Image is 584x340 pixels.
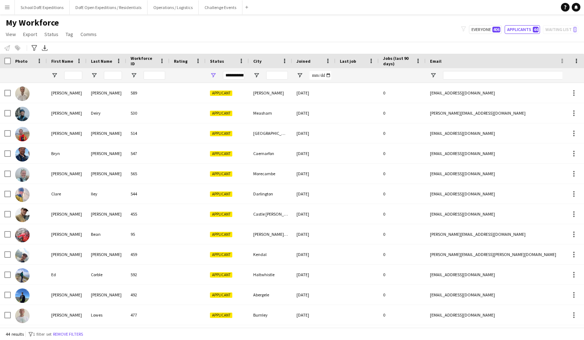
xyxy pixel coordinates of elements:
[266,71,288,80] input: City Filter Input
[87,184,126,204] div: Iley
[126,204,170,224] div: 455
[20,30,40,39] a: Export
[426,184,570,204] div: [EMAIL_ADDRESS][DOMAIN_NAME]
[249,143,292,163] div: Caernarfon
[249,123,292,143] div: [GEOGRAPHIC_DATA]
[87,103,126,123] div: Deiry
[210,272,232,278] span: Applicant
[379,285,426,305] div: 0
[379,83,426,103] div: 0
[87,123,126,143] div: [PERSON_NAME]
[126,164,170,184] div: 565
[426,224,570,244] div: [PERSON_NAME][EMAIL_ADDRESS][DOMAIN_NAME]
[309,71,331,80] input: Joined Filter Input
[47,123,87,143] div: [PERSON_NAME]
[292,265,335,284] div: [DATE]
[47,143,87,163] div: Bryn
[249,83,292,103] div: [PERSON_NAME]
[426,83,570,103] div: [EMAIL_ADDRESS][DOMAIN_NAME]
[41,30,61,39] a: Status
[379,224,426,244] div: 0
[210,232,232,237] span: Applicant
[15,248,30,262] img: Dave Thorp
[6,31,16,37] span: View
[379,164,426,184] div: 0
[292,224,335,244] div: [DATE]
[210,292,232,298] span: Applicant
[426,123,570,143] div: [EMAIL_ADDRESS][DOMAIN_NAME]
[52,330,84,338] button: Remove filters
[66,31,73,37] span: Tag
[210,212,232,217] span: Applicant
[87,244,126,264] div: [PERSON_NAME]
[292,83,335,103] div: [DATE]
[379,265,426,284] div: 0
[126,143,170,163] div: 547
[47,224,87,244] div: [PERSON_NAME]
[210,313,232,318] span: Applicant
[426,305,570,325] div: [EMAIL_ADDRESS][DOMAIN_NAME]
[23,31,37,37] span: Export
[443,71,566,80] input: Email Filter Input
[292,103,335,123] div: [DATE]
[249,204,292,224] div: Castle [PERSON_NAME]
[292,305,335,325] div: [DATE]
[47,83,87,103] div: [PERSON_NAME]
[210,151,232,156] span: Applicant
[87,83,126,103] div: [PERSON_NAME]
[15,0,70,14] button: School DofE Expeditions
[249,164,292,184] div: Morecambe
[91,72,97,79] button: Open Filter Menu
[210,191,232,197] span: Applicant
[15,187,30,202] img: Clare Iley
[210,90,232,96] span: Applicant
[297,72,303,79] button: Open Filter Menu
[40,44,49,52] app-action-btn: Export XLSX
[292,244,335,264] div: [DATE]
[15,228,30,242] img: Darren Bean
[87,305,126,325] div: Lowes
[379,123,426,143] div: 0
[379,184,426,204] div: 0
[15,127,30,141] img: Alexander Hackett-Evans
[47,265,87,284] div: Ed
[15,147,30,162] img: Bryn Hughes
[47,204,87,224] div: [PERSON_NAME]
[47,285,87,305] div: [PERSON_NAME]
[6,17,59,28] span: My Workforce
[292,285,335,305] div: [DATE]
[426,143,570,163] div: [EMAIL_ADDRESS][DOMAIN_NAME]
[210,131,232,136] span: Applicant
[64,71,82,80] input: First Name Filter Input
[210,72,216,79] button: Open Filter Menu
[249,224,292,244] div: [PERSON_NAME]-in-[GEOGRAPHIC_DATA]
[492,27,500,32] span: 406
[87,143,126,163] div: [PERSON_NAME]
[80,31,97,37] span: Comms
[426,285,570,305] div: [EMAIL_ADDRESS][DOMAIN_NAME]
[47,103,87,123] div: [PERSON_NAME]
[15,107,30,121] img: Alexander Deiry
[249,265,292,284] div: Haltwhistle
[126,285,170,305] div: 492
[126,305,170,325] div: 477
[47,184,87,204] div: Clare
[292,164,335,184] div: [DATE]
[379,244,426,264] div: 0
[249,305,292,325] div: Burnley
[533,27,539,32] span: 44
[210,252,232,257] span: Applicant
[87,265,126,284] div: Corble
[87,164,126,184] div: [PERSON_NAME]
[126,184,170,204] div: 544
[383,56,413,66] span: Jobs (last 90 days)
[292,143,335,163] div: [DATE]
[70,0,148,14] button: DofE Open Expeditions / Residentials
[379,143,426,163] div: 0
[87,285,126,305] div: [PERSON_NAME]
[44,31,58,37] span: Status
[199,0,242,14] button: Challenge Events
[174,58,188,64] span: Rating
[3,30,19,39] a: View
[340,58,356,64] span: Last job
